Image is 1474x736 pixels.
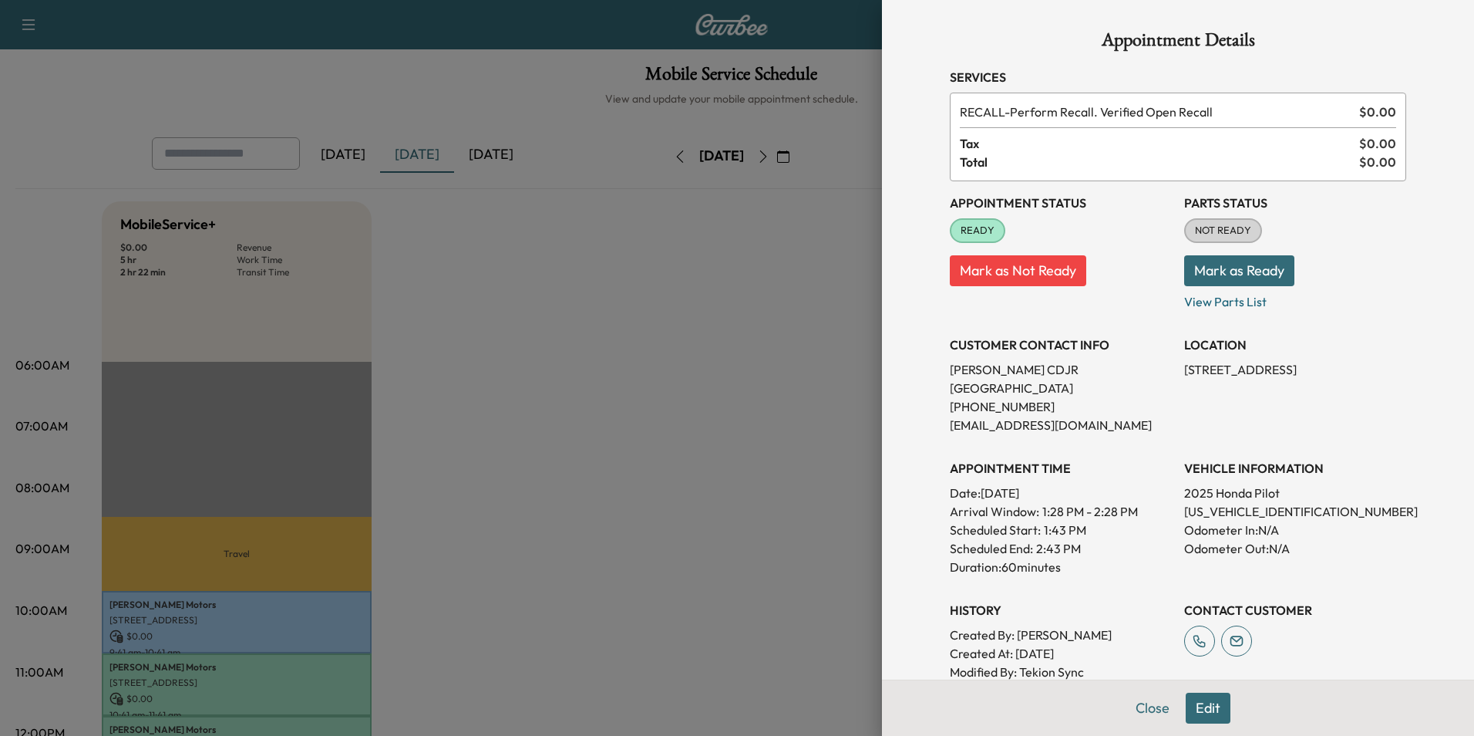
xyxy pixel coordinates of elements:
p: Created By : [PERSON_NAME] [950,626,1172,644]
h3: LOCATION [1184,336,1406,354]
h3: History [950,601,1172,620]
p: Odometer Out: N/A [1184,539,1406,558]
span: $ 0.00 [1359,134,1396,153]
h3: Parts Status [1184,194,1406,212]
p: [PERSON_NAME] CDJR [GEOGRAPHIC_DATA] [950,360,1172,397]
p: 2025 Honda Pilot [1184,484,1406,502]
p: Scheduled Start: [950,521,1041,539]
span: Perform Recall. Verified Open Recall [960,103,1353,121]
p: [EMAIL_ADDRESS][DOMAIN_NAME] [950,416,1172,434]
span: $ 0.00 [1359,153,1396,171]
h3: CONTACT CUSTOMER [1184,601,1406,620]
p: Created At : [DATE] [950,644,1172,663]
h3: VEHICLE INFORMATION [1184,459,1406,478]
h3: APPOINTMENT TIME [950,459,1172,478]
span: 1:28 PM - 2:28 PM [1042,502,1138,521]
span: Total [960,153,1359,171]
p: Duration: 60 minutes [950,558,1172,576]
p: View Parts List [1184,286,1406,311]
p: Date: [DATE] [950,484,1172,502]
button: Mark as Ready [1184,255,1294,286]
p: Modified By : Tekion Sync [950,663,1172,681]
p: Arrival Window: [950,502,1172,521]
span: NOT READY [1186,223,1260,238]
button: Close [1126,693,1180,724]
h3: CUSTOMER CONTACT INFO [950,336,1172,354]
p: [PHONE_NUMBER] [950,397,1172,416]
h3: Appointment Status [950,194,1172,212]
p: [STREET_ADDRESS] [1184,360,1406,379]
p: 2:43 PM [1036,539,1081,558]
span: READY [951,223,1004,238]
button: Edit [1186,693,1230,724]
button: Mark as Not Ready [950,255,1086,286]
p: 1:43 PM [1044,521,1086,539]
h3: Services [950,68,1406,86]
span: $ 0.00 [1359,103,1396,121]
span: Tax [960,134,1359,153]
h1: Appointment Details [950,31,1406,56]
p: [US_VEHICLE_IDENTIFICATION_NUMBER] [1184,502,1406,521]
p: Odometer In: N/A [1184,521,1406,539]
p: Scheduled End: [950,539,1033,558]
